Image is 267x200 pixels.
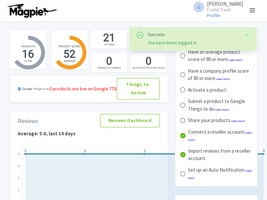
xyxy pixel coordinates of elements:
img: logo-ab69f6fb50320c5b225c76a69d11143b.png [6,3,58,18]
div: Activate a product. [188,86,227,94]
span: [PERSON_NAME] [207,1,243,7]
div: 21 [103,30,115,45]
a: Learn more [215,108,229,111]
a: Learn more [231,120,245,123]
tspan: 3 [18,175,20,180]
div: Submit a product to Google Things to do. [188,98,252,113]
div: AUTO NOTIFICATION SENT [132,66,165,70]
p: Average: 5.0, last 14 days [12,130,165,138]
div: LISTINGS [104,42,115,46]
a: 21 LISTINGS [91,30,127,49]
a: Profile [207,12,220,18]
div: You have been logged in [148,39,239,46]
div: Reviews [18,116,38,125]
div: Success [148,31,239,38]
button: Close [245,31,250,39]
div: Have a company profile score of 80 or more. [188,67,252,82]
div: PRODUCTS SHARED [97,66,121,70]
div: Connect a reseller account. [188,128,252,143]
a: C [PERSON_NAME] EcoArt Travel [190,1,243,12]
div: 0 [106,54,112,68]
a: Things-to-do Hub [117,78,160,100]
a: Reviews Dashboard [100,114,160,127]
tspan: 2 [18,187,20,192]
tspan: 4 [18,163,20,168]
a: Learn more [229,59,242,62]
tspan: 5 [18,151,20,156]
div: Import reviews from a reseller account. [188,147,252,162]
span: C [194,2,204,12]
a: 0 AUTO NOTIFICATION SENT [130,53,167,72]
small: EcoArt Travel [207,8,243,12]
div: 0 products are live on Google TTD [49,85,117,92]
div: Set up an Auto Notification. [188,166,252,181]
div: 0 [146,54,152,68]
img: Google TTD [18,84,49,94]
a: Learn more [216,78,230,81]
div: Have an average product score of 80 or more. [188,48,252,63]
div: Share your products. [188,117,245,124]
a: 0 PRODUCTS SHARED [91,53,127,72]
